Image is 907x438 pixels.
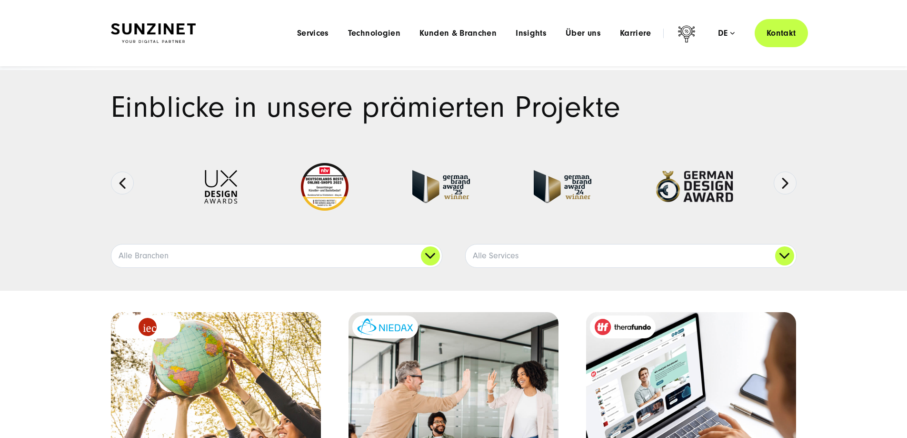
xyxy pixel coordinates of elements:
[534,170,591,203] img: German-Brand-Award - fullservice digital agentur SUNZINET
[204,170,237,204] img: UX-Design-Awards - fullservice digital agentur SUNZINET
[357,318,413,335] img: niedax-logo
[755,19,808,47] a: Kontakt
[566,29,601,38] a: Über uns
[111,244,442,267] a: Alle Branchen
[774,172,797,194] button: Next
[348,29,400,38] a: Technologien
[718,29,735,38] div: de
[620,29,651,38] a: Karriere
[297,29,329,38] a: Services
[412,170,470,203] img: German Brand Award winner 2025 - Full Service Digital Agentur SUNZINET
[516,29,547,38] a: Insights
[419,29,497,38] a: Kunden & Branchen
[111,23,196,43] img: SUNZINET Full Service Digital Agentur
[111,172,134,194] button: Previous
[301,163,349,211] img: Deutschlands beste Online Shops 2023 - boesner - Kunde - SUNZINET
[139,318,157,336] img: logo_IEC
[655,170,734,203] img: German-Design-Award - fullservice digital agentur SUNZINET
[595,319,651,335] img: therafundo_10-2024_logo_2c
[111,93,797,122] h1: Einblicke in unsere prämierten Projekte
[466,244,796,267] a: Alle Services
